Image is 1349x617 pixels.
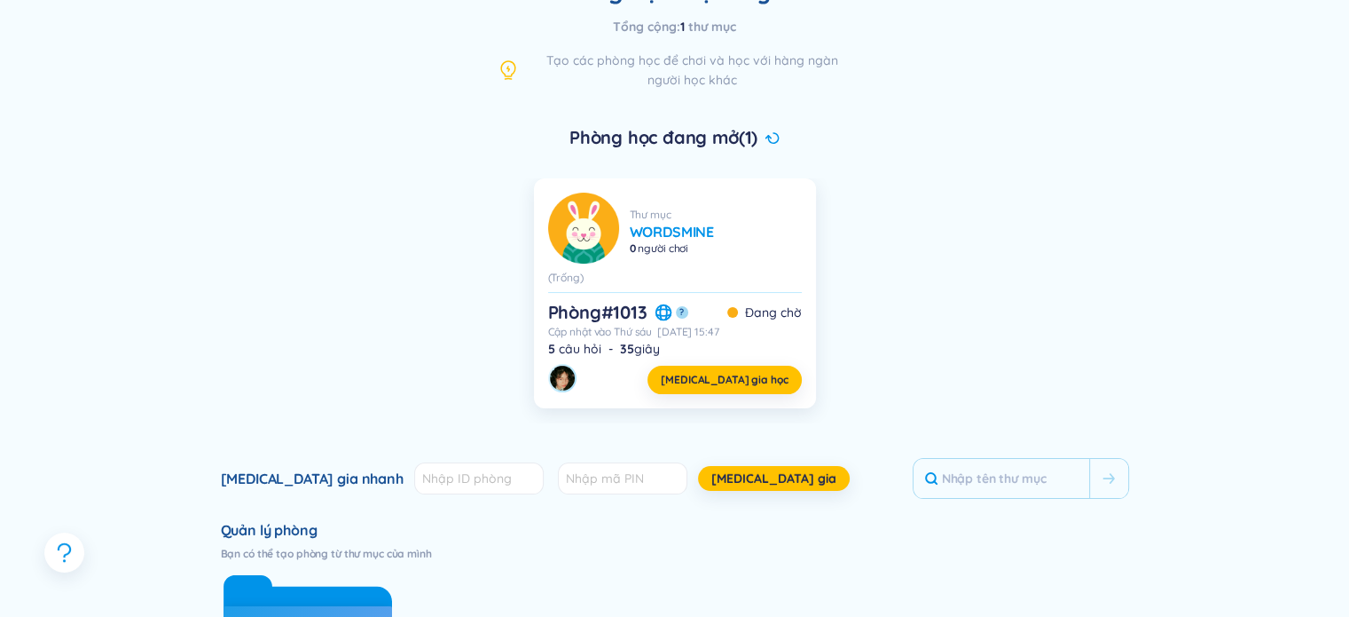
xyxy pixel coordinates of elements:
[548,300,647,325] h6: Phòng # 1013
[630,222,715,241] h6: WordsMine
[221,547,1129,561] h6: Bạn có thể tạo phòng từ thư mục của mình
[548,339,601,359] div: câu hỏi
[221,469,404,488] div: [MEDICAL_DATA] gia nhanh
[548,271,802,285] div: (Trống)
[745,303,802,322] span: Đang chờ
[620,341,634,357] strong: 35
[414,463,544,494] input: Nhập ID phòng
[548,341,555,357] strong: 5
[533,51,852,90] span: Tạo các phòng học để chơi và học với hàng ngàn người học khác
[569,125,757,150] h5: Phòng học đang mở (1)
[620,339,660,359] div: giây
[630,241,802,256] div: người chơi
[548,325,802,339] div: Cập nhật vào Thứ sáu [DATE] 15:47
[698,466,850,491] button: [MEDICAL_DATA] gia
[711,470,836,487] span: [MEDICAL_DATA] gia
[676,306,688,319] button: ?
[550,366,575,391] img: avatar
[630,208,802,222] div: Thư mục
[630,241,639,255] strong: 0
[53,542,75,564] span: question
[548,364,576,392] a: avatar
[661,373,788,387] span: [MEDICAL_DATA] gia học
[548,339,802,359] div: -
[688,19,736,35] span: thư mục
[914,459,1089,498] input: Nhập tên thư mục
[548,193,619,264] img: rabbit.7b2dd39b.png
[613,19,680,35] span: Tổng cộng :
[44,533,84,573] button: question
[680,19,688,35] span: 1
[647,366,801,394] button: [MEDICAL_DATA] gia học
[558,463,687,494] input: Nhập mã PIN
[221,520,1129,540] h3: Quản lý phòng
